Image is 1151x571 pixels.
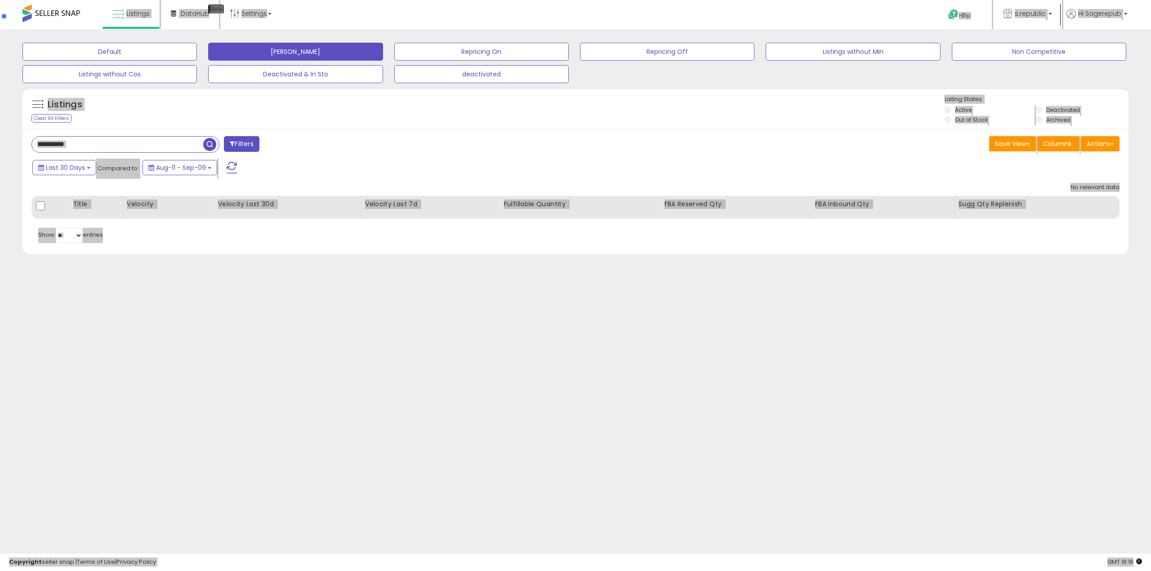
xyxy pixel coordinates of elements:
div: Fulfillable Quantity [504,199,656,209]
button: Aug-11 - Sep-09 [143,160,217,175]
button: Filters [224,136,259,152]
span: Last 30 Days [46,163,85,172]
a: Hi Sagerepub [1066,9,1128,29]
button: deactivated [394,65,569,83]
div: Sugg Qty Replenish [959,199,1115,209]
div: Title [73,199,119,209]
div: Velocity Last 7d [365,199,496,209]
div: Velocity [127,199,210,209]
button: Repricing Off [580,43,754,61]
span: Listings [126,9,150,18]
div: No relevant data [1071,183,1120,192]
p: Listing States: [945,95,1129,104]
a: Help [941,2,989,29]
button: Listings without Min [766,43,940,61]
div: FBA Reserved Qty [664,199,807,209]
span: Hi Sagerepub [1078,9,1121,18]
label: Active [955,106,972,114]
button: Listings without Cos [22,65,197,83]
h5: Listings [48,98,82,111]
th: Please note that this number is a calculation based on your required days of coverage and your ve... [955,196,1119,218]
button: Last 30 Days [32,160,96,175]
button: Non Competitive [952,43,1126,61]
button: Deactivated & In Sto [208,65,383,83]
button: Actions [1081,136,1120,151]
button: Default [22,43,197,61]
div: Velocity Last 30d [218,199,357,209]
label: Out of Stock [955,116,988,124]
button: [PERSON_NAME] [208,43,383,61]
button: Columns [1037,136,1080,151]
div: FBA inbound Qty [815,199,951,209]
i: Get Help [948,9,959,20]
span: Help [959,12,971,19]
div: Clear All Filters [31,114,71,123]
label: Archived [1046,116,1071,124]
span: s.republic [1015,9,1046,18]
button: Repricing On [394,43,569,61]
span: Aug-11 - Sep-09 [156,163,206,172]
div: Tooltip anchor [208,4,224,13]
span: DataHub [181,9,209,18]
button: Save View [989,136,1036,151]
label: Deactivated [1046,106,1080,114]
span: Columns [1043,139,1071,148]
span: Show: entries [38,230,103,239]
span: Compared to: [98,164,139,173]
